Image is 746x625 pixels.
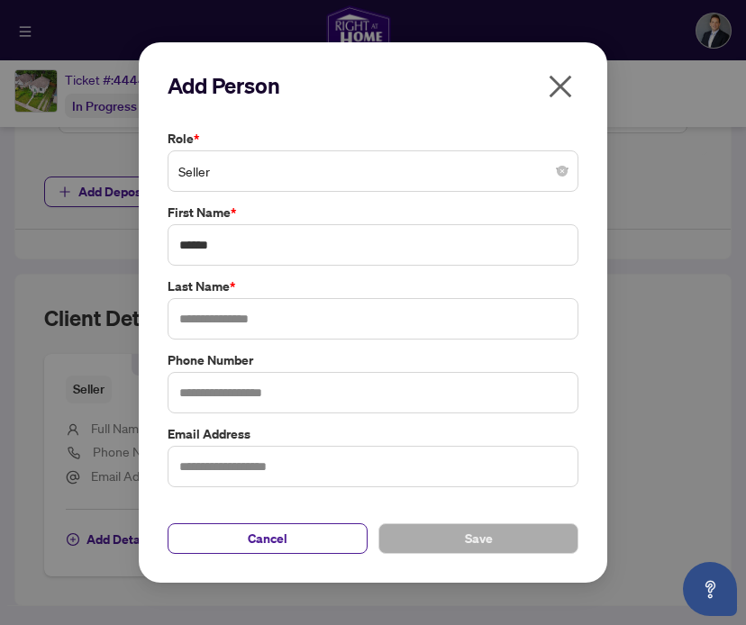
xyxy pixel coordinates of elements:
h2: Add Person [168,71,578,100]
button: Open asap [683,562,737,616]
label: Email Address [168,424,578,444]
span: close [546,72,575,101]
span: Seller [178,154,568,188]
label: Role [168,129,578,149]
label: First Name [168,203,578,222]
span: close-circle [557,166,568,177]
label: Phone Number [168,350,578,370]
button: Cancel [168,523,368,554]
button: Save [378,523,578,554]
span: Cancel [248,524,287,553]
label: Last Name [168,276,578,296]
